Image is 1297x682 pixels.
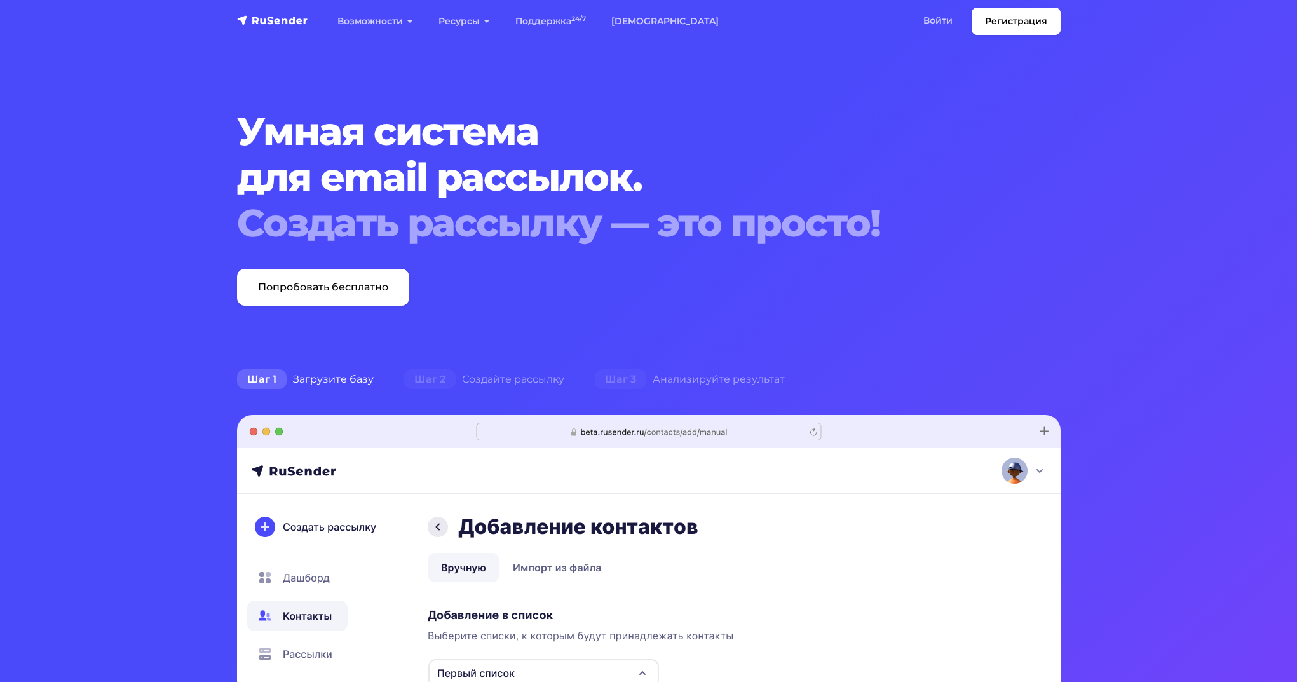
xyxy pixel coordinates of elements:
[237,14,308,27] img: RuSender
[389,367,580,392] div: Создайте рассылку
[595,369,646,390] span: Шаг 3
[237,369,287,390] span: Шаг 1
[325,8,426,34] a: Возможности
[237,200,991,246] div: Создать рассылку — это просто!
[237,269,409,306] a: Попробовать бесплатно
[571,15,586,23] sup: 24/7
[599,8,731,34] a: [DEMOGRAPHIC_DATA]
[237,109,991,246] h1: Умная система для email рассылок.
[972,8,1061,35] a: Регистрация
[580,367,800,392] div: Анализируйте результат
[503,8,599,34] a: Поддержка24/7
[911,8,965,34] a: Войти
[222,367,389,392] div: Загрузите базу
[404,369,456,390] span: Шаг 2
[426,8,503,34] a: Ресурсы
